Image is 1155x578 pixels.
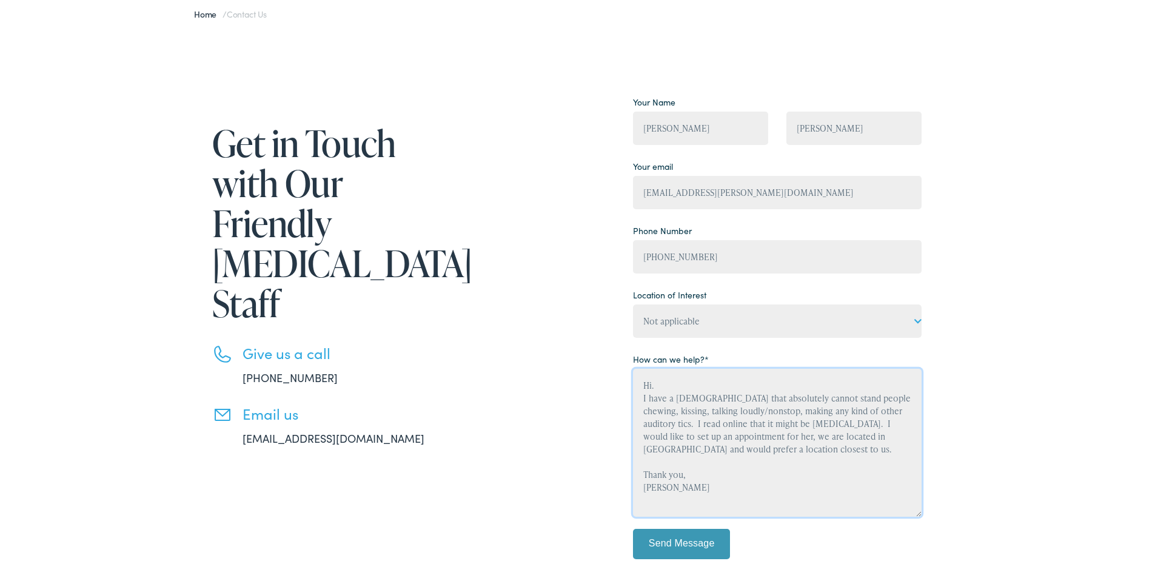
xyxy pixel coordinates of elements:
[633,351,709,363] label: How can we help?
[633,93,675,106] label: Your Name
[243,342,461,360] h3: Give us a call
[243,368,338,383] a: [PHONE_NUMBER]
[633,90,922,566] form: Contact form
[243,403,461,420] h3: Email us
[633,109,768,143] input: First Name
[194,5,267,18] span: /
[786,109,922,143] input: Last Name
[633,286,706,299] label: Location of Interest
[243,428,424,443] a: [EMAIL_ADDRESS][DOMAIN_NAME]
[227,5,267,18] span: Contact Us
[633,222,692,235] label: Phone Number
[212,121,461,321] h1: Get in Touch with Our Friendly [MEDICAL_DATA] Staff
[633,158,673,170] label: Your email
[194,5,223,18] a: Home
[633,526,730,557] input: Send Message
[633,238,922,271] input: (XXX) XXX - XXXX
[633,173,922,207] input: example@gmail.com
